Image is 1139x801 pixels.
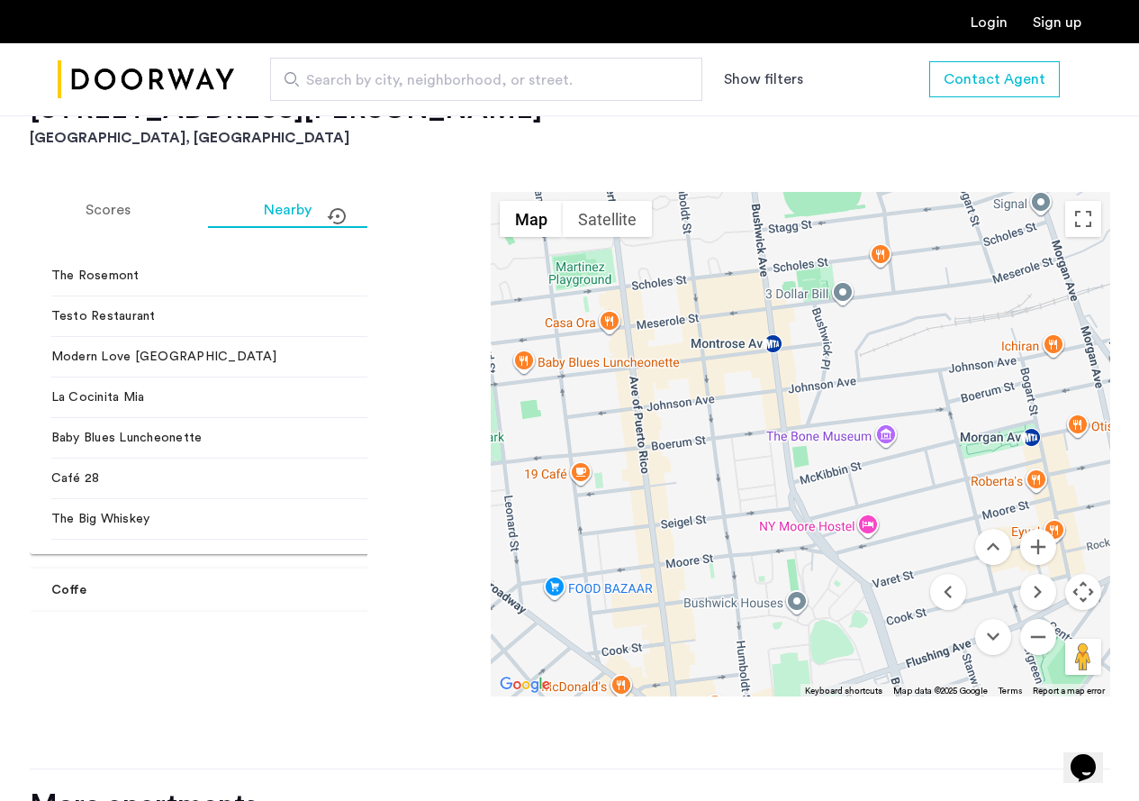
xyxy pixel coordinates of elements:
div: 6 min walk [339,469,457,487]
button: Keyboard shortcuts [805,685,882,697]
div: 5 min walk [339,388,457,406]
span: The Rosemont [51,267,327,285]
span: La Cocinita Mia [51,388,327,406]
h3: [GEOGRAPHIC_DATA], [GEOGRAPHIC_DATA] [30,127,1110,149]
button: Move right [1020,574,1056,610]
span: Testo Restaurant [51,307,327,325]
span: Contact Agent [944,68,1045,90]
a: Login [971,15,1008,30]
div: 4 min walk [339,267,457,285]
a: Cazamio Logo [58,46,234,114]
a: Report a map error [1033,685,1105,697]
button: Toggle fullscreen view [1065,201,1101,237]
button: Show street map [500,201,563,237]
div: 4 min walk [339,307,457,325]
span: Map data ©2025 Google [893,687,988,696]
mat-panel-title: Coffe [51,581,436,600]
span: Café 28 [51,469,327,487]
button: Move up [975,529,1011,565]
span: Scores [86,203,131,217]
span: Baby Blues Luncheonette [51,429,327,447]
button: Show or hide filters [724,68,803,90]
div: 8 min walk [339,510,457,528]
button: Move down [975,619,1011,655]
span: Search by city, neighborhood, or street. [306,69,652,91]
button: Zoom out [1020,619,1056,655]
img: logo [58,46,234,114]
button: Move left [930,574,966,610]
span: Nearby [264,203,312,217]
a: Open this area in Google Maps (opens a new window) [495,673,555,696]
iframe: chat widget [1063,729,1121,783]
button: Zoom in [1020,529,1056,565]
span: The Big Whiskey [51,510,327,528]
div: 5 min walk [339,348,457,366]
button: button [929,61,1060,97]
a: Terms (opens in new tab) [999,685,1022,697]
span: Modern Love [GEOGRAPHIC_DATA] [51,348,327,366]
button: Drag Pegman onto the map to open Street View [1065,639,1101,675]
div: 5 min walk [339,429,457,447]
button: Map camera controls [1065,574,1101,610]
img: Google [495,673,555,696]
input: Apartment Search [270,58,702,101]
button: Show satellite imagery [563,201,652,237]
a: Registration [1033,15,1081,30]
mat-expansion-panel-header: Coffe [30,569,479,612]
